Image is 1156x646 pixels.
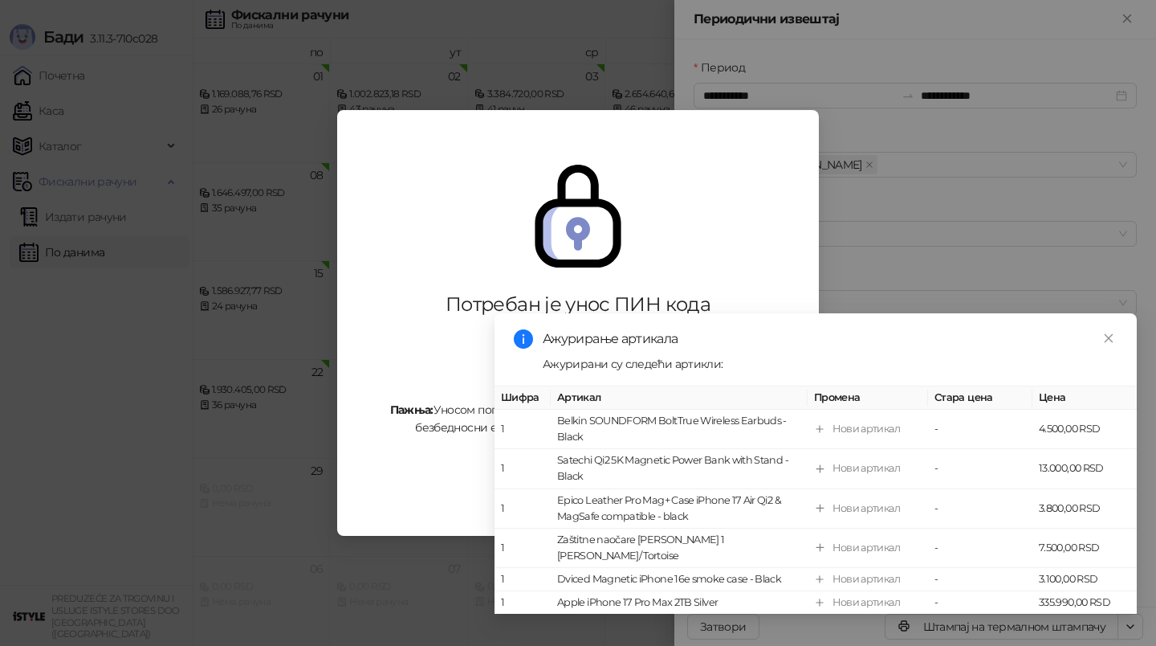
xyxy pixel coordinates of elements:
[382,292,774,317] div: Потребан је унос ПИН кода
[495,449,551,489] td: 1
[1032,386,1137,410] th: Цена
[1032,410,1137,449] td: 4.500,00 RSD
[527,165,629,268] img: secure.svg
[832,421,900,437] div: Нови артикал
[928,489,1032,528] td: -
[928,410,1032,449] td: -
[832,571,900,587] div: Нови артикал
[551,489,808,528] td: Epico Leather Pro Mag+ Case iPhone 17 Air Qi2 & MagSafe compatible - black
[1032,449,1137,489] td: 13.000,00 RSD
[1032,591,1137,615] td: 335.990,00 RSD
[551,386,808,410] th: Артикал
[928,449,1032,489] td: -
[551,568,808,591] td: Dviced Magnetic iPhone 16e smoke case - Black
[1032,489,1137,528] td: 3.800,00 RSD
[382,401,774,436] div: Уносом погрешног ПИН кода 5 пута узастопно, блокираћете безбедносни елемент и он више неће моћи д...
[928,386,1032,410] th: Стара цена
[495,489,551,528] td: 1
[832,595,900,611] div: Нови артикал
[543,355,1117,373] div: Ажурирани су следећи артикли:
[1032,568,1137,591] td: 3.100,00 RSD
[495,410,551,449] td: 1
[928,568,1032,591] td: -
[495,568,551,591] td: 1
[928,591,1032,615] td: -
[495,591,551,615] td: 1
[551,591,808,615] td: Apple iPhone 17 Pro Max 2TB Silver
[832,500,900,516] div: Нови артикал
[495,529,551,568] td: 1
[551,410,808,449] td: Belkin SOUNDFORM BoltTrue Wireless Earbuds - Black
[928,529,1032,568] td: -
[543,329,1117,349] div: Ажурирање артикала
[832,540,900,556] div: Нови артикал
[514,329,533,349] span: info-circle
[832,460,900,476] div: Нови артикал
[495,386,551,410] th: Шифра
[808,386,928,410] th: Промена
[551,449,808,489] td: Satechi Qi2 5K Magnetic Power Bank with Stand - Black
[551,529,808,568] td: Zaštitne naočare [PERSON_NAME] 1 [PERSON_NAME]/ Tortoise
[1103,333,1114,344] span: close
[1032,529,1137,568] td: 7.500,00 RSD
[1100,329,1117,347] a: Close
[390,403,433,417] strong: Пажња:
